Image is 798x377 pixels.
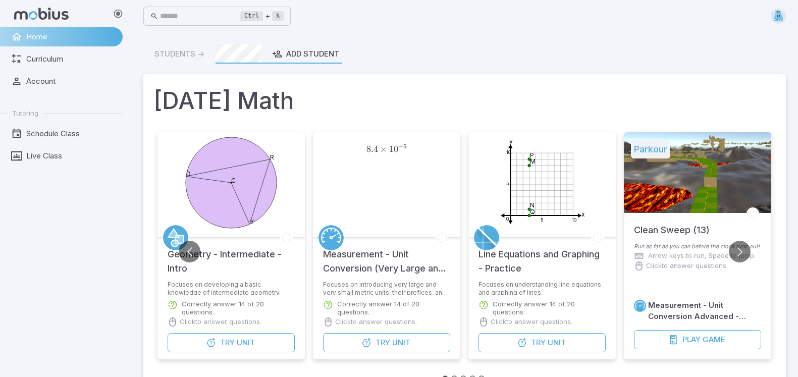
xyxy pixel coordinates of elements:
button: TryUnit [323,333,450,352]
a: Speed/Distance/Time [318,225,344,250]
h5: Measurement - Unit Conversion (Very Large and Small) Intro - Metric [323,237,450,276]
span: 0 [394,144,398,154]
text: N [530,201,535,209]
button: TryUnit [478,333,606,352]
kbd: Ctrl [240,11,263,21]
p: Click to answer questions. [491,317,572,327]
h5: Line Equations and Graphing - Practice [478,237,606,276]
h1: [DATE] Math [153,84,776,118]
p: Run as far as you can before the clock runs out! [634,242,761,251]
span: Try [531,337,546,348]
div: + [240,10,284,22]
span: Home [26,31,116,42]
text: R [270,153,274,161]
div: Add Student [272,48,339,60]
span: 8.4 [366,144,378,154]
span: Account [26,76,116,87]
button: TryUnit [168,333,295,352]
p: Focuses on developing a basic knowledge of intermediate geometry. [168,281,295,295]
h6: Measurement - Unit Conversion Advanced - Metric [648,300,761,322]
span: Unit [237,337,255,348]
text: M [530,157,536,165]
p: Arrow keys to run, Space to jump. [648,251,756,261]
span: Curriculum [26,53,116,65]
text: y [509,137,513,145]
img: trapezoid.svg [771,9,786,24]
span: − [398,142,403,149]
a: Slope/Linear Equations [474,225,499,250]
h5: Clean Sweep (13) [634,213,710,237]
span: Try [220,337,235,348]
text: 5 [506,181,509,186]
p: Focuses on understanding line equations and graphing of lines. [478,281,606,295]
button: PlayGame [634,330,761,349]
text: 10 [572,217,576,223]
span: Schedule Class [26,128,116,139]
p: Focuses on introducing very large and very small metric units, their prefices, and converting bet... [323,281,450,295]
p: Click to answer questions. [180,317,261,327]
p: Click to answer questions. [335,317,417,327]
text: Q [530,208,535,216]
span: Tutoring [12,109,38,118]
button: Go to previous slide [179,241,200,262]
text: D [186,170,191,178]
text: x [581,210,585,218]
text: 10 [506,149,511,155]
a: Geometry 2D [163,225,188,250]
span: Unit [392,337,410,348]
span: Live Class [26,150,116,161]
p: Correctly answer 14 of 20 questions. [493,300,606,316]
text: 5 [541,217,543,223]
p: Click to answer questions. [646,261,728,271]
button: Go to next slide [729,241,751,262]
span: Try [376,337,390,348]
h5: Geometry - Intermediate - Intro [168,237,295,276]
p: Correctly answer 14 of 20 questions. [337,300,450,316]
h5: Parkour [631,140,670,158]
p: Correctly answer 14 of 20 questions. [182,300,295,316]
a: Speed/Distance/Time [634,300,646,312]
text: P [530,151,534,159]
span: Play [682,334,701,345]
span: 5 [403,142,406,149]
text: 0 [506,216,509,222]
span: 1 [389,144,394,154]
text: C [231,177,236,184]
span: × [380,144,387,154]
kbd: k [272,11,284,21]
span: Unit [548,337,566,348]
text: Y [250,218,254,226]
span: Game [703,334,725,345]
